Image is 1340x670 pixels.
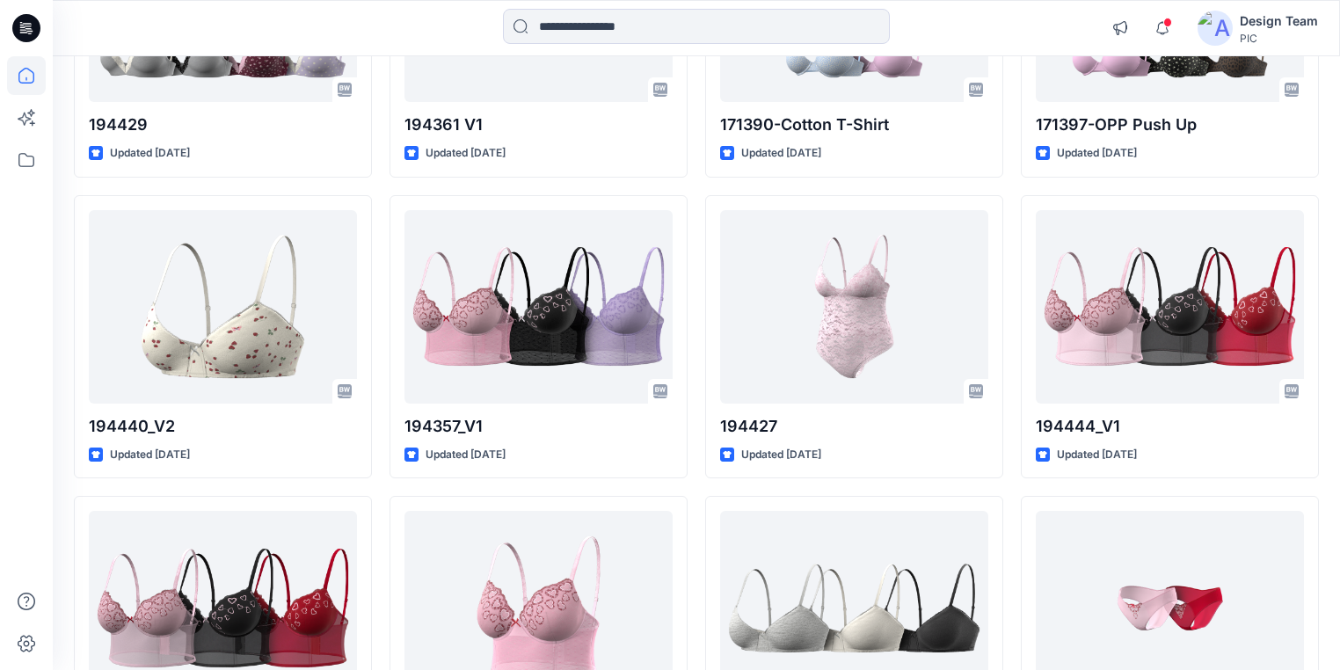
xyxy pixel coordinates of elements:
[404,210,673,404] a: 194357_V1
[1057,446,1137,464] p: Updated [DATE]
[404,113,673,137] p: 194361 V1
[1198,11,1233,46] img: avatar
[720,113,988,137] p: 171390-Cotton T-Shirt
[404,414,673,439] p: 194357_V1
[89,113,357,137] p: 194429
[720,414,988,439] p: 194427
[1240,11,1318,32] div: Design Team
[110,144,190,163] p: Updated [DATE]
[741,446,821,464] p: Updated [DATE]
[1057,144,1137,163] p: Updated [DATE]
[1036,210,1304,404] a: 194444_V1
[89,414,357,439] p: 194440_V2
[1036,414,1304,439] p: 194444_V1
[1240,32,1318,45] div: PIC
[1036,113,1304,137] p: 171397-OPP Push Up
[741,144,821,163] p: Updated [DATE]
[110,446,190,464] p: Updated [DATE]
[426,446,506,464] p: Updated [DATE]
[720,210,988,404] a: 194427
[89,210,357,404] a: 194440_V2
[426,144,506,163] p: Updated [DATE]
